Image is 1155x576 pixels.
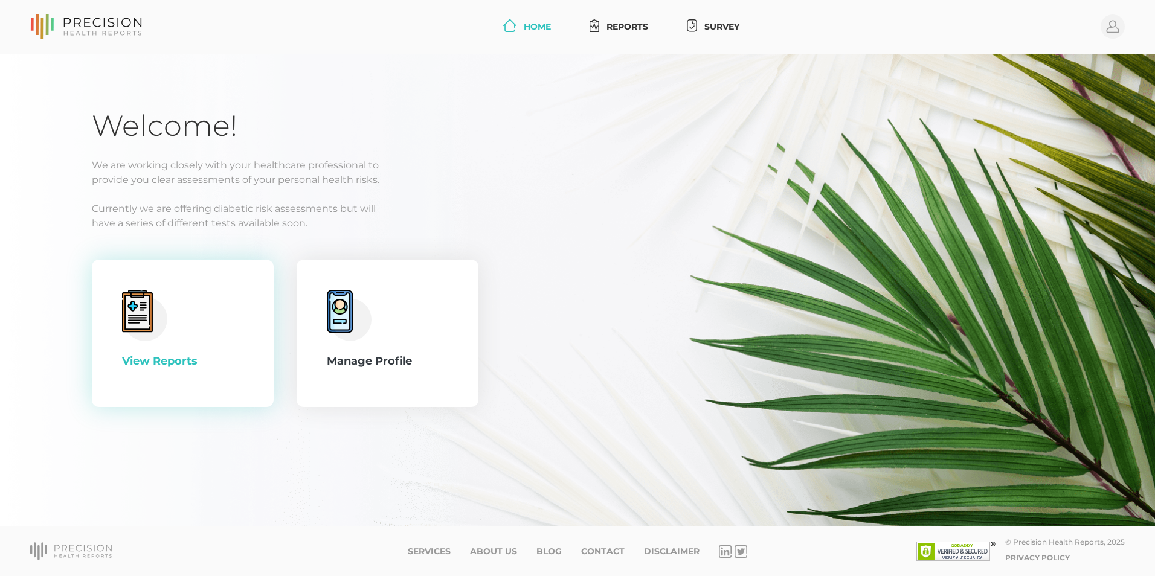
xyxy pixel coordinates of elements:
a: Blog [536,546,562,557]
a: About Us [470,546,517,557]
p: Currently we are offering diabetic risk assessments but will have a series of different tests ava... [92,202,1063,231]
a: Survey [682,16,744,38]
h1: Welcome! [92,108,1063,144]
a: Contact [581,546,625,557]
div: View Reports [122,353,243,370]
a: Reports [585,16,653,38]
img: SSL site seal - click to verify [916,542,996,561]
p: We are working closely with your healthcare professional to provide you clear assessments of your... [92,158,1063,187]
div: © Precision Health Reports, 2025 [1005,537,1125,546]
a: Privacy Policy [1005,553,1070,562]
a: Disclaimer [644,546,700,557]
a: Home [498,16,556,38]
a: Services [408,546,451,557]
div: Manage Profile [327,353,448,370]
